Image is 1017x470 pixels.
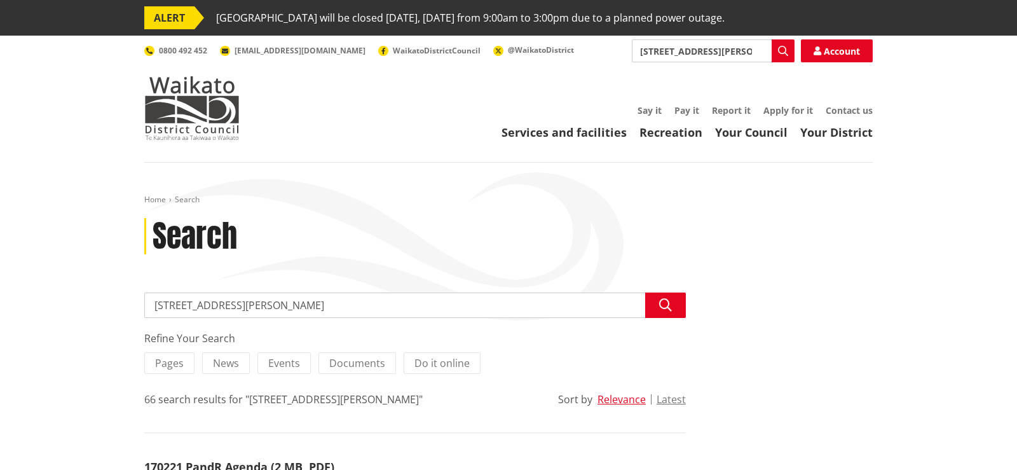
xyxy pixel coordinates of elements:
[763,104,813,116] a: Apply for it
[159,45,207,56] span: 0800 492 452
[638,104,662,116] a: Say it
[508,45,574,55] span: @WaikatoDistrict
[826,104,873,116] a: Contact us
[153,218,237,255] h1: Search
[144,293,686,318] input: Search input
[502,125,627,140] a: Services and facilities
[632,39,795,62] input: Search input
[639,125,702,140] a: Recreation
[213,356,239,370] span: News
[378,45,481,56] a: WaikatoDistrictCouncil
[144,392,423,407] div: 66 search results for "[STREET_ADDRESS][PERSON_NAME]"
[558,392,592,407] div: Sort by
[216,6,725,29] span: [GEOGRAPHIC_DATA] will be closed [DATE], [DATE] from 9:00am to 3:00pm due to a planned power outage.
[674,104,699,116] a: Pay it
[175,194,200,205] span: Search
[800,125,873,140] a: Your District
[329,356,385,370] span: Documents
[268,356,300,370] span: Events
[144,195,873,205] nav: breadcrumb
[393,45,481,56] span: WaikatoDistrictCouncil
[801,39,873,62] a: Account
[144,76,240,140] img: Waikato District Council - Te Kaunihera aa Takiwaa o Waikato
[715,125,788,140] a: Your Council
[144,331,686,346] div: Refine Your Search
[414,356,470,370] span: Do it online
[235,45,365,56] span: [EMAIL_ADDRESS][DOMAIN_NAME]
[144,45,207,56] a: 0800 492 452
[597,394,646,405] button: Relevance
[220,45,365,56] a: [EMAIL_ADDRESS][DOMAIN_NAME]
[657,394,686,405] button: Latest
[144,6,195,29] span: ALERT
[493,45,574,55] a: @WaikatoDistrict
[144,194,166,205] a: Home
[155,356,184,370] span: Pages
[712,104,751,116] a: Report it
